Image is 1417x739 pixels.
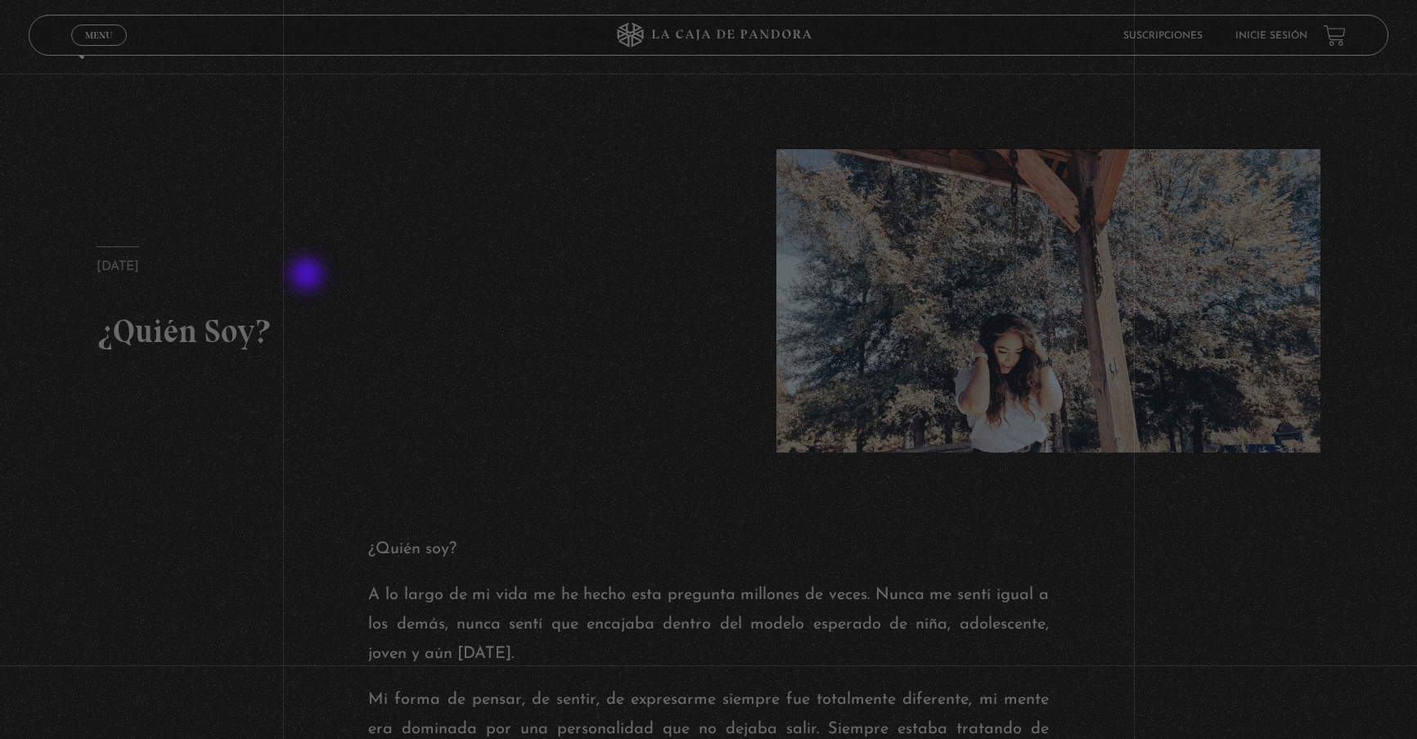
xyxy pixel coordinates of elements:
a: View your shopping cart [1324,25,1346,47]
a: Suscripciones [1123,31,1203,41]
p: A lo largo de mi vida me he hecho esta pregunta millones de veces. Nunca me sentí igual a los dem... [368,580,1048,669]
p: ¿Quién soy? [368,534,1048,564]
h2: ¿Quién Soy? [97,308,641,354]
p: [DATE] [97,246,139,279]
a: Inicie sesión [1235,31,1307,41]
span: Menu [85,30,112,40]
span: Cerrar [79,44,118,56]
